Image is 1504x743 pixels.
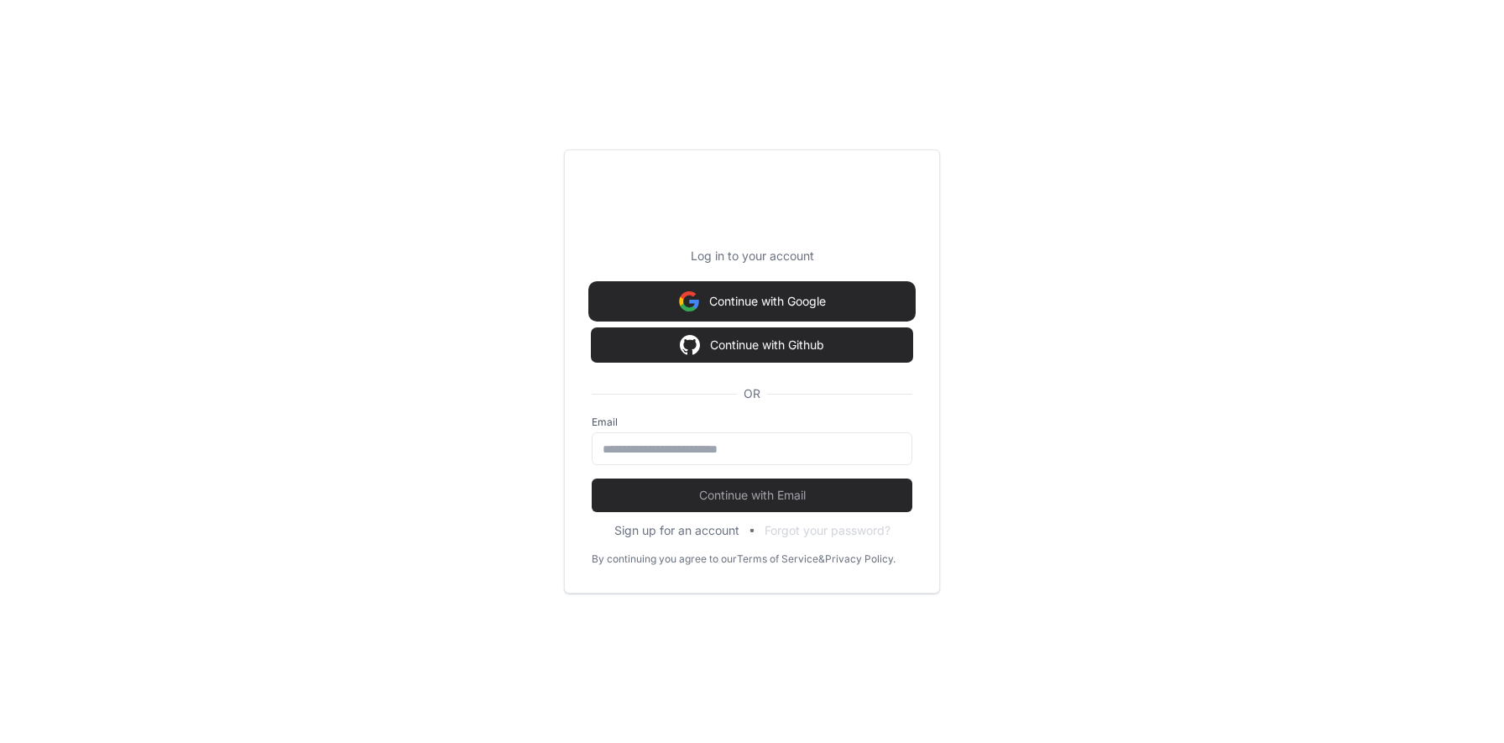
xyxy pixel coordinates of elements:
img: Sign in with google [680,328,700,362]
button: Forgot your password? [765,522,890,539]
label: Email [592,416,912,429]
span: Continue with Email [592,487,912,504]
button: Continue with Email [592,479,912,512]
button: Sign up for an account [614,522,739,539]
a: Privacy Policy. [825,552,896,566]
span: OR [737,385,767,402]
a: Terms of Service [737,552,818,566]
img: Sign in with google [679,285,699,318]
div: By continuing you agree to our [592,552,737,566]
button: Continue with Google [592,285,912,318]
p: Log in to your account [592,248,912,264]
button: Continue with Github [592,328,912,362]
div: & [818,552,825,566]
